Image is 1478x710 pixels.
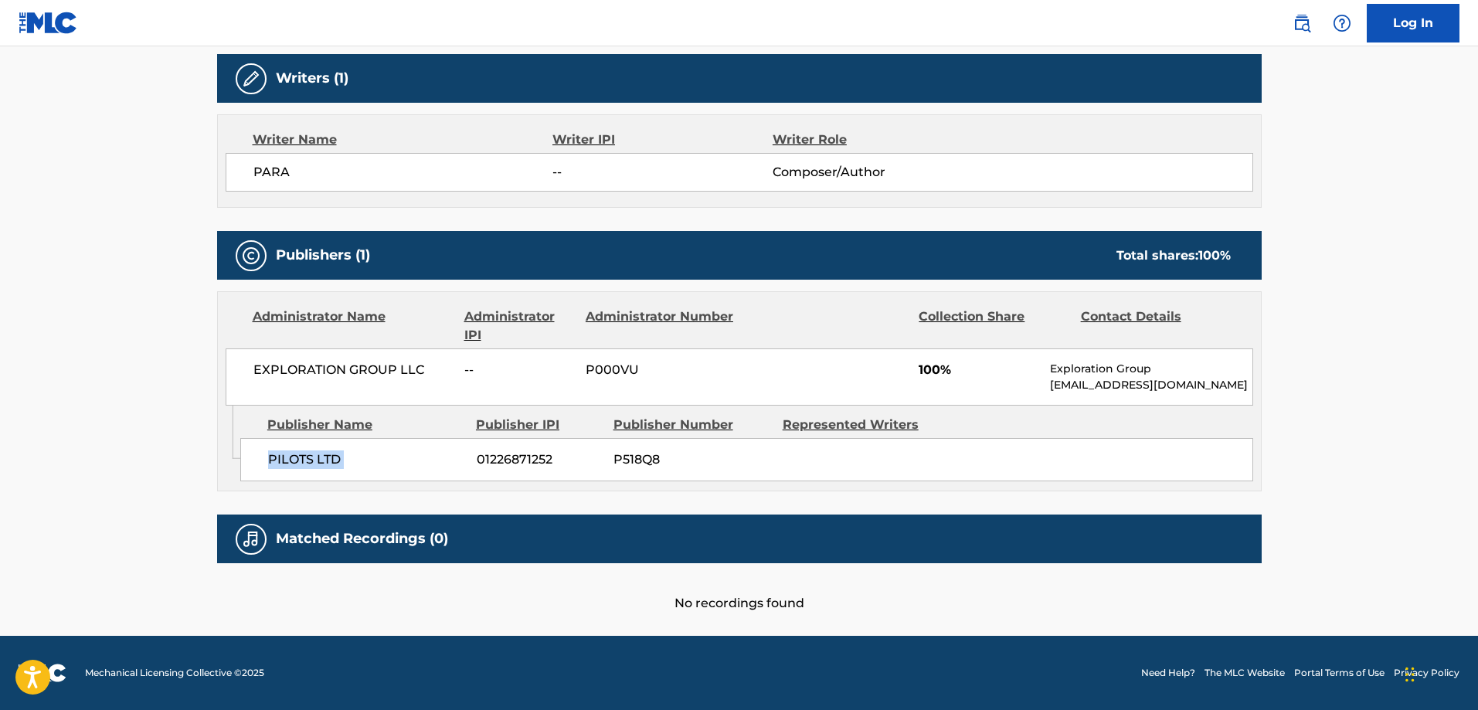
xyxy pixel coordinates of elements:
[919,361,1038,379] span: 100%
[773,131,973,149] div: Writer Role
[242,246,260,265] img: Publishers
[586,307,736,345] div: Administrator Number
[1050,377,1252,393] p: [EMAIL_ADDRESS][DOMAIN_NAME]
[613,416,771,434] div: Publisher Number
[267,416,464,434] div: Publisher Name
[919,307,1069,345] div: Collection Share
[1367,4,1459,42] a: Log In
[464,307,574,345] div: Administrator IPI
[268,450,465,469] span: PILOTS LTD
[19,12,78,34] img: MLC Logo
[783,416,940,434] div: Represented Writers
[1333,14,1351,32] img: help
[464,361,574,379] span: --
[253,163,553,182] span: PARA
[1293,14,1311,32] img: search
[1141,666,1195,680] a: Need Help?
[253,131,553,149] div: Writer Name
[1204,666,1285,680] a: The MLC Website
[476,416,602,434] div: Publisher IPI
[773,163,973,182] span: Composer/Author
[242,70,260,88] img: Writers
[242,530,260,549] img: Matched Recordings
[1198,248,1231,263] span: 100 %
[586,361,736,379] span: P000VU
[1294,666,1385,680] a: Portal Terms of Use
[1116,246,1231,265] div: Total shares:
[613,450,771,469] span: P518Q8
[552,131,773,149] div: Writer IPI
[276,530,448,548] h5: Matched Recordings (0)
[217,563,1262,613] div: No recordings found
[1050,361,1252,377] p: Exploration Group
[1327,8,1357,39] div: Help
[477,450,602,469] span: 01226871252
[19,664,66,682] img: logo
[276,246,370,264] h5: Publishers (1)
[1405,651,1415,698] div: Drag
[1081,307,1231,345] div: Contact Details
[85,666,264,680] span: Mechanical Licensing Collective © 2025
[552,163,772,182] span: --
[253,307,453,345] div: Administrator Name
[276,70,348,87] h5: Writers (1)
[253,361,454,379] span: EXPLORATION GROUP LLC
[1286,8,1317,39] a: Public Search
[1394,666,1459,680] a: Privacy Policy
[1401,636,1478,710] iframe: Chat Widget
